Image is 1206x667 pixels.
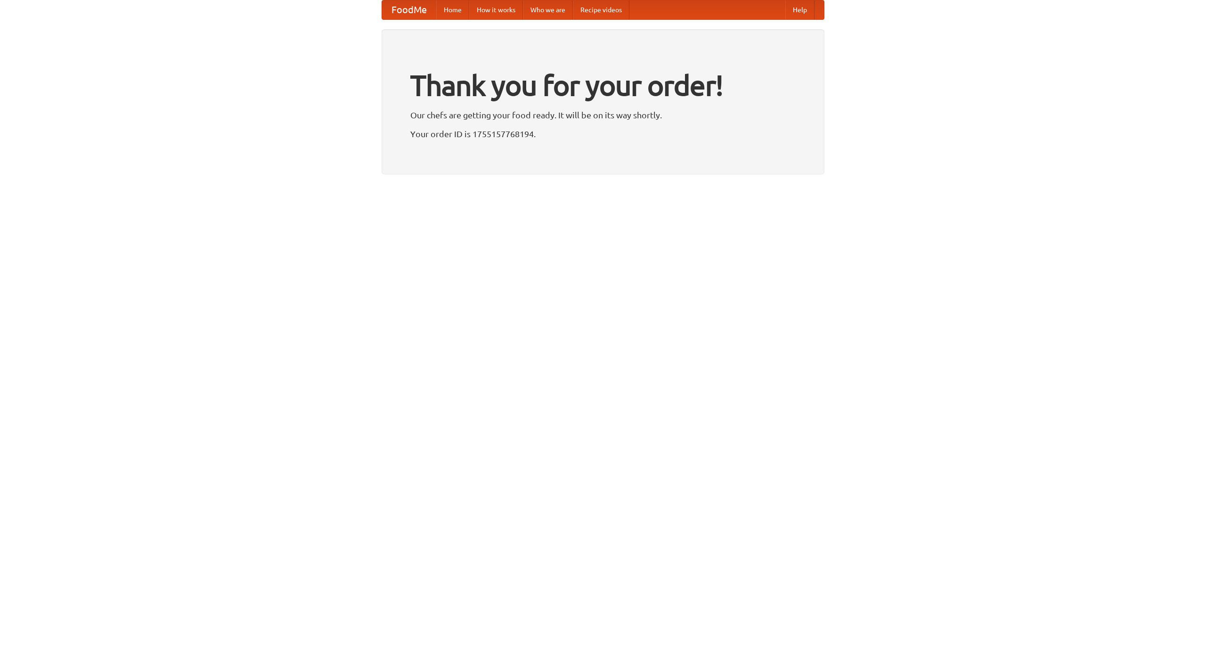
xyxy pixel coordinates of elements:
a: Who we are [523,0,573,19]
a: Recipe videos [573,0,629,19]
h1: Thank you for your order! [410,63,796,108]
a: Help [785,0,815,19]
a: FoodMe [382,0,436,19]
p: Our chefs are getting your food ready. It will be on its way shortly. [410,108,796,122]
p: Your order ID is 1755157768194. [410,127,796,141]
a: Home [436,0,469,19]
a: How it works [469,0,523,19]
